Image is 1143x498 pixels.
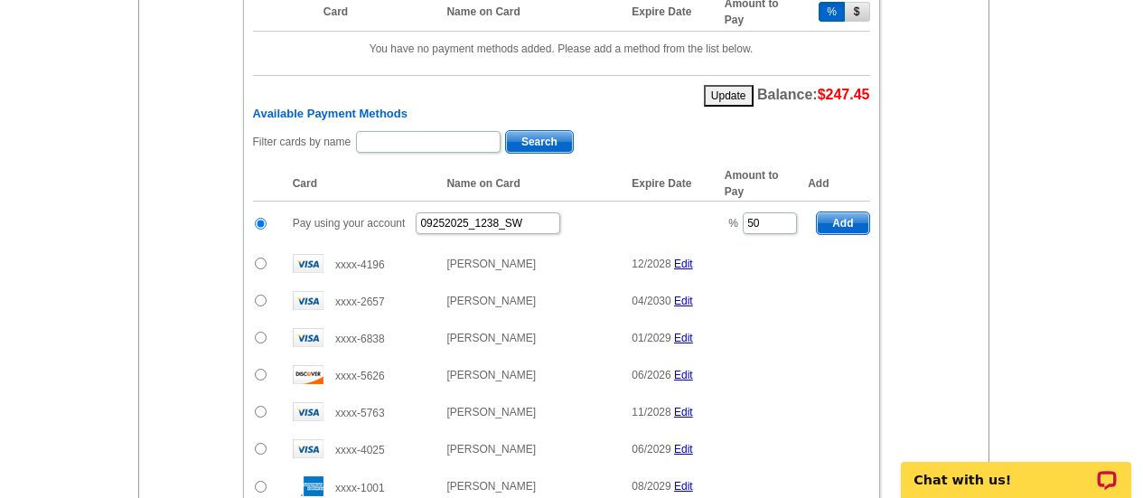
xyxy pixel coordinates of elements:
[632,480,670,493] span: 08/2029
[632,369,670,381] span: 06/2026
[416,212,560,234] input: PO #:
[632,332,670,344] span: 01/2029
[446,443,536,456] span: [PERSON_NAME]
[446,258,536,270] span: [PERSON_NAME]
[845,2,870,22] button: $
[632,295,670,307] span: 04/2030
[446,406,536,418] span: [PERSON_NAME]
[335,444,385,456] span: xxxx-4025
[293,217,406,230] span: Pay using your account
[818,87,870,102] span: $247.45
[293,254,323,273] img: visa.gif
[674,295,693,307] a: Edit
[632,443,670,456] span: 06/2029
[674,369,693,381] a: Edit
[623,166,715,202] th: Expire Date
[446,480,536,493] span: [PERSON_NAME]
[632,406,670,418] span: 11/2028
[284,166,438,202] th: Card
[446,332,536,344] span: [PERSON_NAME]
[335,333,385,345] span: xxxx-6838
[293,476,323,496] img: amex.gif
[632,258,670,270] span: 12/2028
[437,166,623,202] th: Name on Card
[716,166,808,202] th: Amount to Pay
[674,443,693,456] a: Edit
[704,85,754,107] button: Update
[757,87,870,102] span: Balance:
[335,296,385,308] span: xxxx-2657
[335,407,385,419] span: xxxx-5763
[889,441,1143,498] iframe: LiveChat chat widget
[808,166,869,202] th: Add
[505,130,574,154] button: Search
[253,134,351,150] label: Filter cards by name
[253,107,870,121] h6: Available Payment Methods
[446,295,536,307] span: [PERSON_NAME]
[293,291,323,310] img: visa.gif
[293,365,323,384] img: disc.gif
[674,258,693,270] a: Edit
[293,402,323,421] img: visa.gif
[293,328,323,347] img: visa.gif
[253,31,870,66] td: You have no payment methods added. Please add a method from the list below.
[674,332,693,344] a: Edit
[335,258,385,271] span: xxxx-4196
[446,369,536,381] span: [PERSON_NAME]
[674,406,693,418] a: Edit
[293,439,323,458] img: visa.gif
[819,2,845,22] button: %
[335,482,385,494] span: xxxx-1001
[728,217,738,230] span: %
[335,370,385,382] span: xxxx-5626
[506,131,573,153] span: Search
[674,480,693,493] a: Edit
[816,211,869,235] button: Add
[817,212,868,234] span: Add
